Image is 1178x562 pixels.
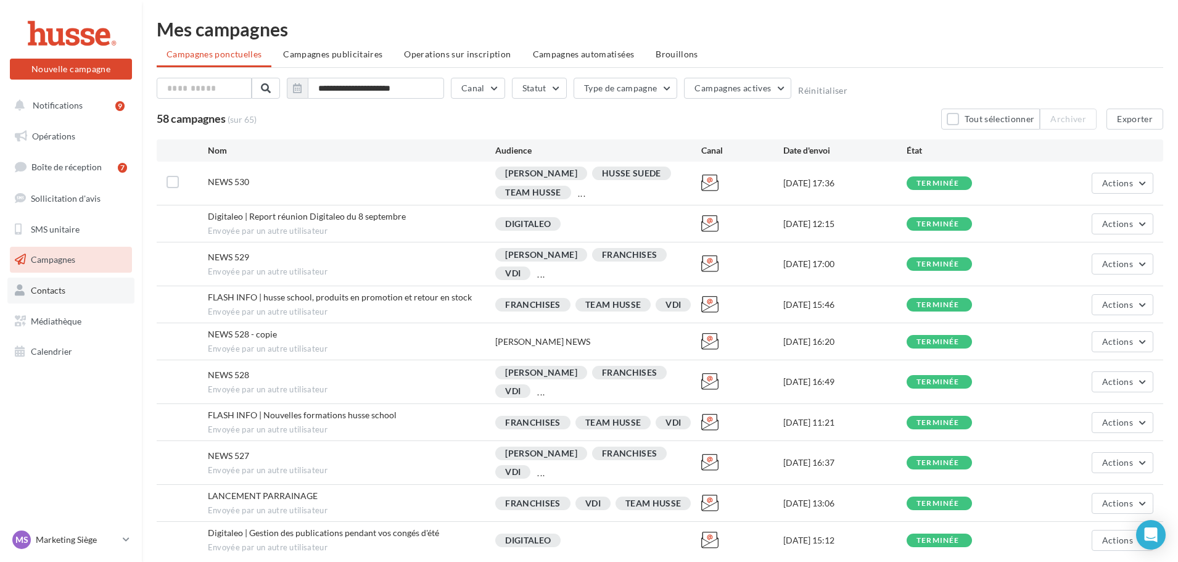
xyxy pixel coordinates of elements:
span: Actions [1102,498,1133,508]
span: NEWS 529 [208,252,249,262]
div: DIGITALEO [495,217,561,231]
div: terminée [916,301,960,309]
button: Actions [1092,173,1153,194]
span: Calendrier [31,346,72,357]
a: Boîte de réception7 [7,154,134,180]
div: [DATE] 15:12 [783,534,907,547]
div: VDI [495,267,530,280]
button: Tout sélectionner [941,109,1040,130]
span: MS [15,534,28,546]
div: [DATE] 15:46 [783,299,907,311]
div: terminée [916,419,960,427]
span: Actions [1102,218,1133,229]
div: VDI [575,497,611,510]
div: ... [578,188,586,200]
button: Campagnes actives [684,78,791,99]
span: Envoyée par un autre utilisateur [208,267,496,278]
div: TEAM HUSSE [495,186,571,199]
button: Nouvelle campagne [10,59,132,80]
div: FRANCHISES [592,447,667,460]
div: terminée [916,459,960,467]
span: Actions [1102,535,1133,545]
button: Archiver [1040,109,1097,130]
span: Sollicitation d'avis [31,193,101,204]
div: Mes campagnes [157,20,1163,38]
div: DIGITALEO [495,534,561,547]
span: NEWS 528 [208,370,249,380]
span: Campagnes automatisées [533,49,635,59]
span: Actions [1102,457,1133,468]
span: Operations sur inscription [404,49,511,59]
button: Actions [1092,254,1153,275]
a: MS Marketing Siège [10,528,132,552]
div: VDI [495,384,530,398]
button: Actions [1092,530,1153,551]
span: Envoyée par un autre utilisateur [208,505,496,516]
div: [PERSON_NAME] [495,248,587,262]
div: VDI [656,298,691,312]
div: FRANCHISES [592,366,667,379]
button: Actions [1092,213,1153,234]
div: [DATE] 13:06 [783,497,907,510]
span: Contacts [31,285,65,295]
button: Actions [1092,412,1153,433]
span: FLASH INFO | Nouvelles formations husse school [208,410,397,420]
div: Audience [495,144,701,157]
a: Calendrier [7,339,134,365]
div: FRANCHISES [592,248,667,262]
div: [DATE] 17:00 [783,258,907,270]
span: Actions [1102,376,1133,387]
span: Campagnes publicitaires [283,49,382,59]
a: Médiathèque [7,308,134,334]
div: VDI [495,465,530,479]
button: Canal [451,78,505,99]
span: Opérations [32,131,75,141]
div: ... [537,467,545,479]
span: Boîte de réception [31,162,102,172]
span: SMS unitaire [31,223,80,234]
button: Type de campagne [574,78,678,99]
span: Digitaleo | Report réunion Digitaleo du 8 septembre [208,211,406,221]
span: Actions [1102,299,1133,310]
button: Actions [1092,331,1153,352]
a: Opérations [7,123,134,149]
span: Campagnes actives [694,83,771,93]
div: [DATE] 16:37 [783,457,907,469]
button: Actions [1092,493,1153,514]
span: Notifications [33,100,83,110]
div: TEAM HUSSE [616,497,691,510]
span: Envoyée par un autre utilisateur [208,424,496,436]
div: terminée [916,537,960,545]
a: SMS unitaire [7,217,134,242]
button: Statut [512,78,567,99]
span: NEWS 528 - copie [208,329,277,339]
div: [DATE] 17:36 [783,177,907,189]
div: [PERSON_NAME] NEWS [495,336,590,348]
div: Date d'envoi [783,144,907,157]
div: [PERSON_NAME] [495,447,587,460]
div: HUSSE SUEDE [592,167,671,180]
div: TEAM HUSSE [575,416,651,429]
span: Envoyée par un autre utilisateur [208,542,496,553]
button: Exporter [1106,109,1163,130]
span: Campagnes [31,254,75,265]
p: Marketing Siège [36,534,118,546]
div: [DATE] 16:49 [783,376,907,388]
div: TEAM HUSSE [575,298,651,312]
span: NEWS 527 [208,450,249,461]
div: terminée [916,338,960,346]
div: 7 [118,163,127,173]
button: Actions [1092,452,1153,473]
span: (sur 65) [228,114,257,126]
span: LANCEMENT PARRAINAGE [208,490,318,501]
span: 58 campagnes [157,112,226,125]
div: terminée [916,180,960,188]
a: Campagnes [7,247,134,273]
div: terminée [916,378,960,386]
div: [DATE] 11:21 [783,416,907,429]
span: Actions [1102,336,1133,347]
div: FRANCHISES [495,497,570,510]
div: terminée [916,260,960,268]
div: terminée [916,500,960,508]
span: Envoyée par un autre utilisateur [208,307,496,318]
